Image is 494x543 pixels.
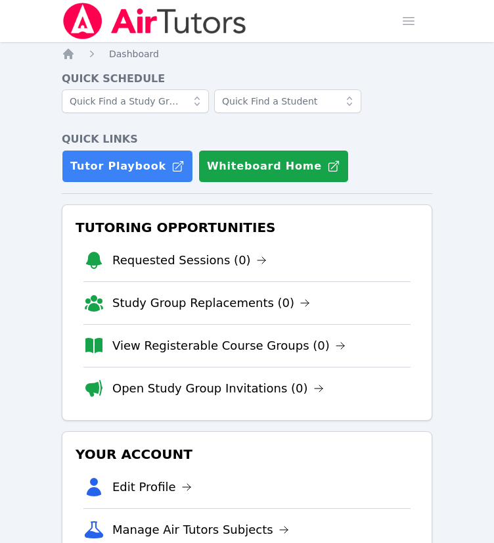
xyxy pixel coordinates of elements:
a: Open Study Group Invitations (0) [112,379,324,398]
button: Whiteboard Home [198,150,349,183]
a: Edit Profile [112,478,192,496]
a: Study Group Replacements (0) [112,294,310,312]
span: Dashboard [109,49,159,59]
h4: Quick Links [62,131,432,147]
h3: Your Account [73,442,421,466]
input: Quick Find a Study Group [62,89,209,113]
h3: Tutoring Opportunities [73,216,421,239]
input: Quick Find a Student [214,89,361,113]
a: Requested Sessions (0) [112,251,267,270]
a: Tutor Playbook [62,150,193,183]
a: View Registerable Course Groups (0) [112,337,346,355]
nav: Breadcrumb [62,47,432,60]
a: Dashboard [109,47,159,60]
img: Air Tutors [62,3,248,39]
h4: Quick Schedule [62,71,432,87]
a: Manage Air Tutors Subjects [112,521,289,539]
